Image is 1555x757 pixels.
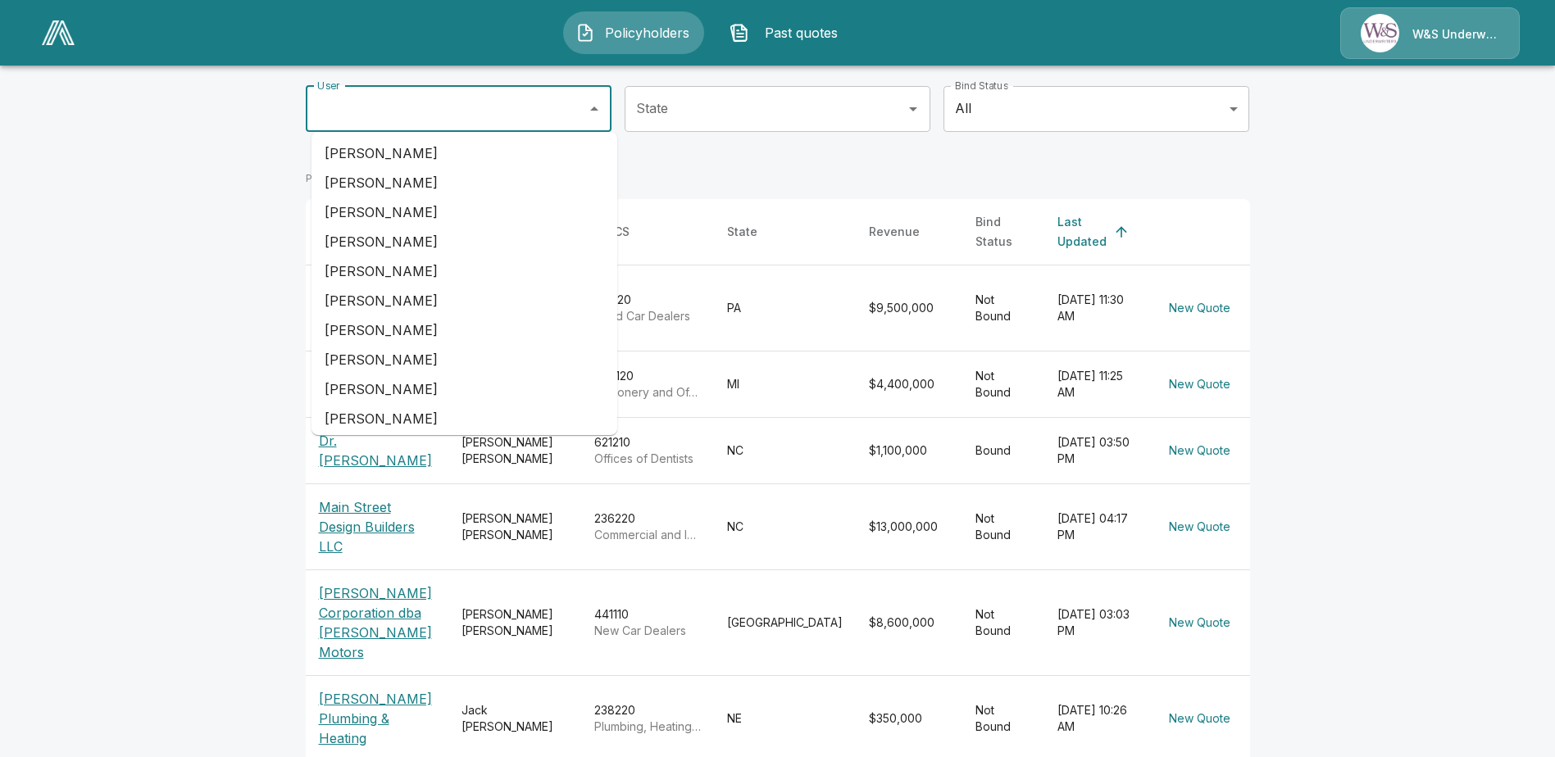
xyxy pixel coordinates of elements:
td: $4,400,000 [856,351,962,417]
td: Not Bound [962,483,1044,569]
p: [PERSON_NAME] Plumbing & Heating [319,689,435,748]
th: Bind Status [962,199,1044,265]
div: 238220 [594,702,701,735]
div: Jack [PERSON_NAME] [461,702,568,735]
div: All [943,86,1249,132]
img: Past quotes Icon [730,23,749,43]
td: Not Bound [962,569,1044,675]
td: $1,100,000 [856,417,962,483]
td: [DATE] 03:03 PM [1044,569,1149,675]
td: $8,600,000 [856,569,962,675]
p: Main Street Design Builders LLC [319,497,435,556]
li: [PERSON_NAME] [311,374,617,404]
div: 236220 [594,510,701,543]
div: 424120 [594,368,701,401]
td: Not Bound [962,351,1044,417]
p: Plumbing, Heating, and Air-Conditioning Contractors [594,718,701,735]
td: PA [714,265,856,351]
td: NC [714,417,856,483]
li: [PERSON_NAME] [311,404,617,433]
td: [DATE] 11:30 AM [1044,265,1149,351]
p: Commercial and Institutional Building Construction [594,527,701,543]
td: [DATE] 03:50 PM [1044,417,1149,483]
td: $9,500,000 [856,265,962,351]
td: $13,000,000 [856,483,962,569]
td: [GEOGRAPHIC_DATA] [714,569,856,675]
li: [PERSON_NAME] [311,433,617,463]
p: Stationery and Office Supplies Merchant Wholesalers [594,384,701,401]
button: New Quote [1162,293,1237,324]
li: [PERSON_NAME] [311,315,617,345]
p: Offices of Dentists [594,451,701,467]
div: [PERSON_NAME] [PERSON_NAME] [461,606,568,639]
img: Policyholders Icon [575,23,595,43]
p: New Car Dealers [594,623,701,639]
div: [PERSON_NAME] [PERSON_NAME] [461,434,568,467]
div: Last Updated [1057,212,1107,252]
p: Used Car Dealers [594,308,701,324]
li: [PERSON_NAME] [311,138,617,168]
button: Policyholders IconPolicyholders [563,11,704,54]
div: 441110 [594,606,701,639]
li: [PERSON_NAME] [311,286,617,315]
div: [PERSON_NAME] [PERSON_NAME] [461,510,568,543]
div: Revenue [869,222,920,242]
button: New Quote [1162,369,1237,400]
button: New Quote [1162,436,1237,466]
li: [PERSON_NAME] [311,168,617,197]
td: Bound [962,417,1044,483]
p: POLICYHOLDERS [306,171,1250,186]
td: [DATE] 11:25 AM [1044,351,1149,417]
p: Dr. [PERSON_NAME] [319,431,435,470]
td: NC [714,483,856,569]
td: Not Bound [962,265,1044,351]
li: [PERSON_NAME] [311,227,617,256]
button: Open [902,97,925,120]
p: [PERSON_NAME] Corporation dba [PERSON_NAME] Motors [319,583,435,662]
button: Close [583,97,606,120]
span: Policyholders [602,23,692,43]
span: Past quotes [756,23,846,43]
button: New Quote [1162,512,1237,542]
td: MI [714,351,856,417]
label: Bind Status [955,79,1008,93]
td: [DATE] 04:17 PM [1044,483,1149,569]
label: User [317,79,340,93]
div: State [727,222,757,242]
img: AA Logo [42,20,75,45]
div: 441120 [594,292,701,324]
li: [PERSON_NAME] [311,197,617,227]
li: [PERSON_NAME] [311,256,617,286]
button: New Quote [1162,608,1237,638]
div: 621210 [594,434,701,467]
li: [PERSON_NAME] [311,345,617,374]
button: Past quotes IconPast quotes [717,11,858,54]
button: New Quote [1162,704,1237,734]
